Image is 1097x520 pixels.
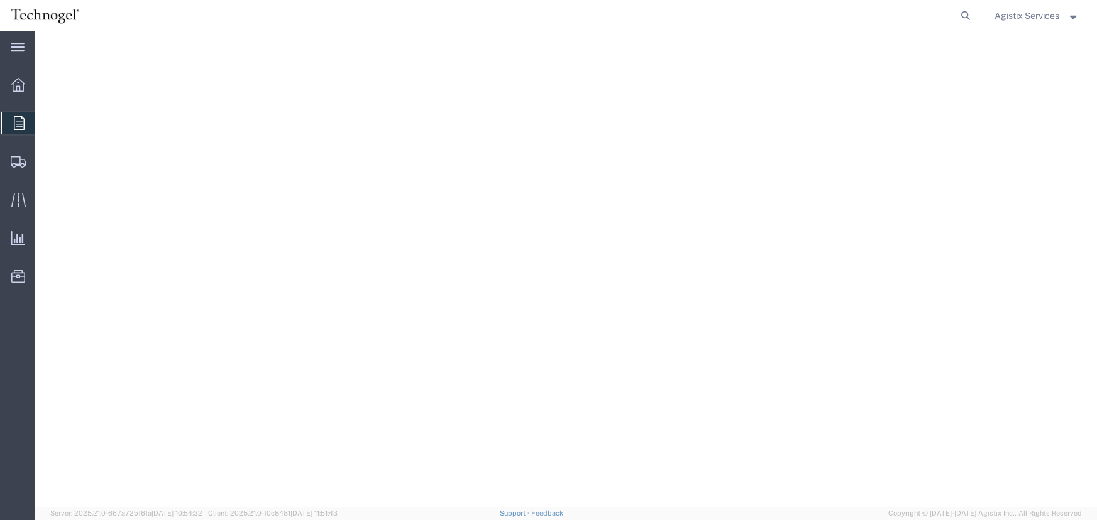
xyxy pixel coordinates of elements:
[888,508,1082,519] span: Copyright © [DATE]-[DATE] Agistix Inc., All Rights Reserved
[531,509,563,517] a: Feedback
[208,509,338,517] span: Client: 2025.21.0-f0c8481
[9,6,82,25] img: logo
[995,9,1059,23] span: Agistix Services
[500,509,531,517] a: Support
[290,509,338,517] span: [DATE] 11:51:43
[152,509,202,517] span: [DATE] 10:54:32
[994,8,1080,23] button: Agistix Services
[35,31,1097,507] iframe: To enrich screen reader interactions, please activate Accessibility in Grammarly extension settings
[50,509,202,517] span: Server: 2025.21.0-667a72bf6fa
